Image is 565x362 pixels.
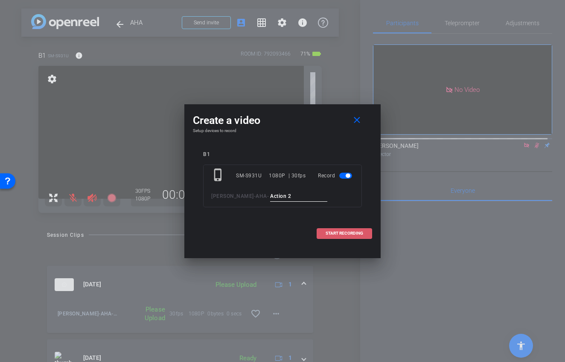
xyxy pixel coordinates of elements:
[254,193,256,199] span: -
[270,191,327,202] input: ENTER HERE
[193,128,372,133] h4: Setup devices to record
[352,115,362,126] mat-icon: close
[193,113,372,128] div: Create a video
[318,168,354,183] div: Record
[256,193,267,199] span: AHA
[267,193,269,199] span: -
[211,168,227,183] mat-icon: phone_iphone
[269,168,306,183] div: 1080P | 30fps
[203,151,362,158] div: B1
[211,193,254,199] span: [PERSON_NAME]
[326,231,363,235] span: START RECORDING
[317,228,372,239] button: START RECORDING
[236,168,269,183] div: SM-S931U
